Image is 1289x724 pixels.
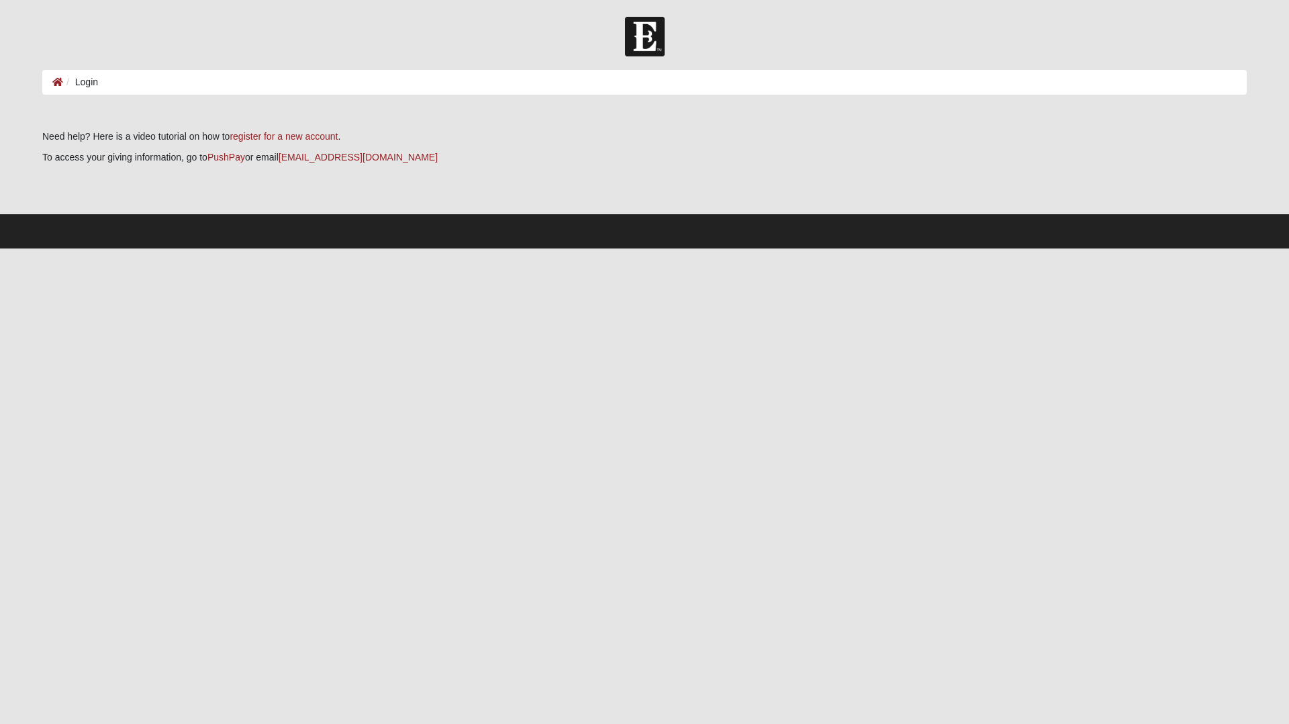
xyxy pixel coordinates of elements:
li: Login [63,75,98,89]
a: PushPay [207,152,245,163]
p: Need help? Here is a video tutorial on how to . [42,130,1247,144]
a: register for a new account [230,131,338,142]
p: To access your giving information, go to or email [42,150,1247,165]
img: Church of Eleven22 Logo [625,17,665,56]
a: [EMAIL_ADDRESS][DOMAIN_NAME] [279,152,438,163]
